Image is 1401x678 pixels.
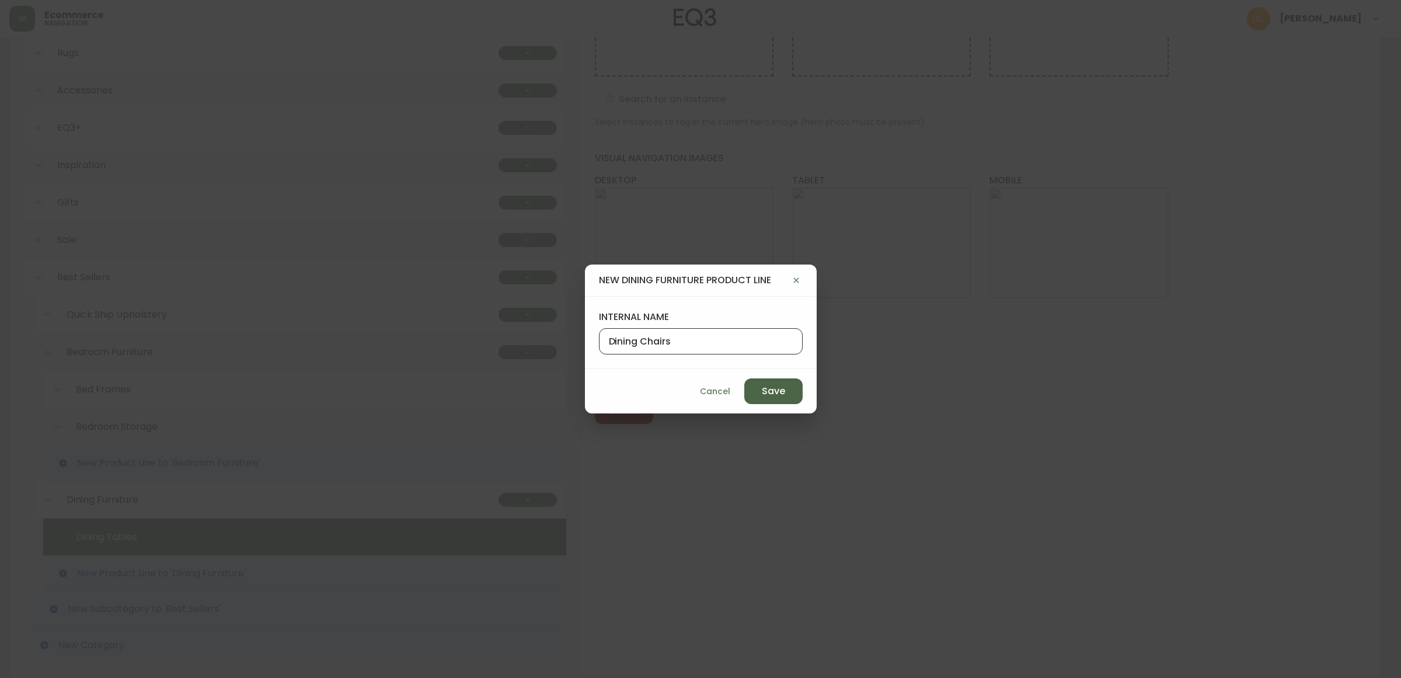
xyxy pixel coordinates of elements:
label: internal name [599,311,803,324]
h4: new dining furniture product line [599,274,790,287]
span: Cancel [700,384,730,399]
button: Save [744,378,803,404]
span: Save [762,385,785,398]
button: Cancel [695,381,735,402]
